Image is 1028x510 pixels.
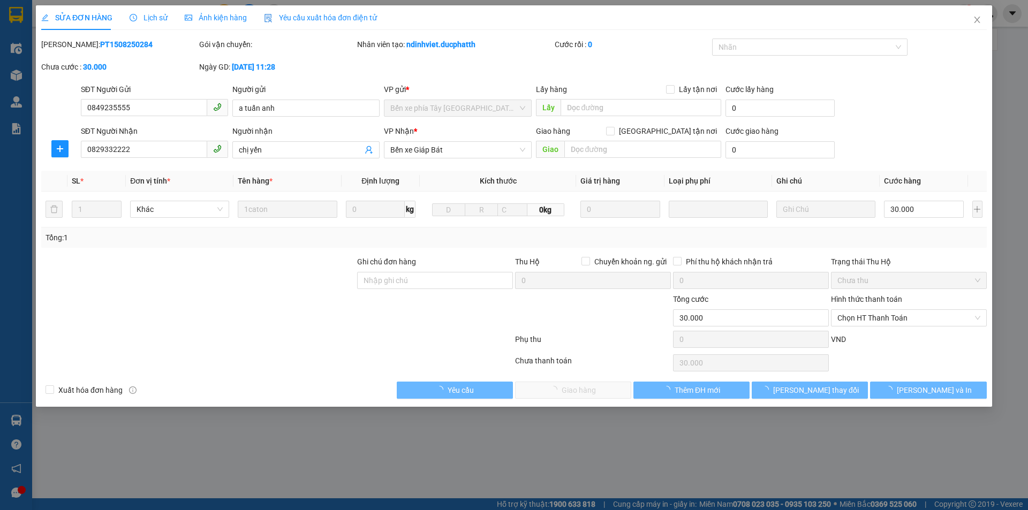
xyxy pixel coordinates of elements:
[391,142,525,158] span: Bến xe Giáp Bát
[515,382,631,399] button: Giao hàng
[432,203,465,216] input: D
[761,386,773,393] span: loading
[897,384,972,396] span: [PERSON_NAME] và In
[130,13,168,22] span: Lịch sử
[213,144,222,153] span: phone
[675,83,721,95] span: Lấy tận nơi
[52,144,68,153] span: plus
[515,257,540,266] span: Thu Hộ
[357,257,416,266] label: Ghi chú đơn hàng
[480,177,517,185] span: Kích thước
[129,386,137,394] span: info-circle
[100,40,153,49] b: PT1508250284
[54,384,127,396] span: Xuất hóa đơn hàng
[972,201,982,218] button: plus
[831,256,987,268] div: Trạng thái Thu Hộ
[406,40,475,49] b: ndinhviet.ducphatth
[397,382,513,399] button: Yêu cầu
[633,382,750,399] button: Thêm ĐH mới
[752,382,868,399] button: [PERSON_NAME] thay đổi
[837,272,980,288] span: Chưa thu
[72,177,80,185] span: SL
[725,85,774,94] label: Cước lấy hàng
[131,177,171,185] span: Đơn vị tính
[357,39,553,50] div: Nhân viên tạo:
[514,333,672,352] div: Phụ thu
[357,272,513,289] input: Ghi chú đơn hàng
[46,232,397,243] div: Tổng: 1
[871,382,987,399] button: [PERSON_NAME] và In
[664,171,772,192] th: Loại phụ phí
[361,177,399,185] span: Định lượng
[199,61,355,73] div: Ngày GD:
[773,384,859,396] span: [PERSON_NAME] thay đổi
[527,203,564,216] span: 0kg
[555,39,710,50] div: Cước rồi :
[885,177,921,185] span: Cước hàng
[725,127,778,135] label: Cước giao hàng
[973,16,981,24] span: close
[588,40,592,49] b: 0
[682,256,777,268] span: Phí thu hộ khách nhận trả
[776,201,875,218] input: Ghi Chú
[581,201,661,218] input: 0
[615,125,721,137] span: [GEOGRAPHIC_DATA] tận nơi
[384,127,414,135] span: VP Nhận
[365,146,374,154] span: user-add
[81,83,228,95] div: SĐT Người Gửi
[264,13,377,22] span: Yêu cầu xuất hóa đơn điện tử
[41,13,112,22] span: SỬA ĐƠN HÀNG
[536,99,561,116] span: Lấy
[772,171,880,192] th: Ghi chú
[137,201,223,217] span: Khác
[436,386,448,393] span: loading
[673,295,708,303] span: Tổng cước
[185,13,247,22] span: Ảnh kiện hàng
[514,355,672,374] div: Chưa thanh toán
[199,39,355,50] div: Gói vận chuyển:
[391,100,525,116] span: Bến xe phía Tây Thanh Hóa
[663,386,675,393] span: loading
[46,201,63,218] button: delete
[885,386,897,393] span: loading
[837,310,980,326] span: Chọn HT Thanh Toán
[962,5,992,35] button: Close
[185,14,192,21] span: picture
[581,177,621,185] span: Giá trị hàng
[590,256,671,268] span: Chuyển khoản ng. gửi
[725,141,835,158] input: Cước giao hàng
[83,63,107,71] b: 30.000
[561,99,721,116] input: Dọc đường
[238,177,273,185] span: Tên hàng
[41,61,197,73] div: Chưa cước :
[448,384,474,396] span: Yêu cầu
[831,295,902,303] label: Hình thức thanh toán
[232,125,380,137] div: Người nhận
[51,140,69,157] button: plus
[232,63,275,71] b: [DATE] 11:28
[405,201,415,218] span: kg
[264,14,273,22] img: icon
[675,384,720,396] span: Thêm ĐH mới
[81,125,228,137] div: SĐT Người Nhận
[536,141,564,158] span: Giao
[238,201,337,218] input: VD: Bàn, Ghế
[725,100,835,117] input: Cước lấy hàng
[536,85,567,94] span: Lấy hàng
[564,141,721,158] input: Dọc đường
[213,103,222,111] span: phone
[41,14,49,21] span: edit
[232,83,380,95] div: Người gửi
[465,203,498,216] input: R
[536,127,570,135] span: Giao hàng
[41,39,197,50] div: [PERSON_NAME]:
[130,14,137,21] span: clock-circle
[384,83,532,95] div: VP gửi
[497,203,527,216] input: C
[831,335,846,344] span: VND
